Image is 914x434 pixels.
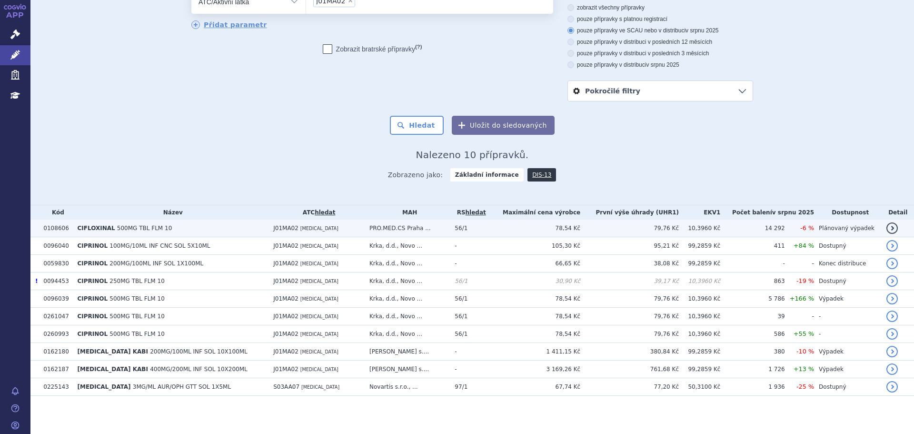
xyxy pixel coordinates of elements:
[679,255,720,273] td: 99,2859 Kč
[39,325,72,343] td: 0260993
[814,308,882,325] td: -
[814,255,882,273] td: Konec distribuce
[488,220,580,237] td: 78,54 Kč
[679,220,720,237] td: 10,3960 Kč
[679,378,720,396] td: 50,3100 Kč
[814,361,882,378] td: Výpadek
[77,260,108,267] span: CIPRINOL
[39,378,72,396] td: 0225143
[794,242,814,249] span: +84 %
[390,116,444,135] button: Hledat
[814,378,882,396] td: Dostupný
[133,384,231,390] span: 3MG/ML AUR/OPH GTT SOL 1X5ML
[365,325,450,343] td: Krka, d.d., Novo ...
[273,313,298,320] span: J01MA02
[794,330,814,337] span: +55 %
[452,116,555,135] button: Uložit do sledovaných
[323,44,422,54] label: Zobrazit bratrské přípravky
[580,237,679,255] td: 95,21 Kč
[679,237,720,255] td: 99,2859 Kč
[77,295,108,302] span: CIPRINOL
[365,290,450,308] td: Krka, d.d., Novo ...
[150,366,248,373] span: 400MG/200ML INF SOL 10X200ML
[77,242,108,249] span: CIPRINOL
[300,226,338,231] span: [MEDICAL_DATA]
[886,258,898,269] a: detail
[567,38,753,46] label: pouze přípravky v distribuci v posledních 12 měsících
[567,50,753,57] label: pouze přípravky v distribuci v posledních 3 měsících
[567,4,753,11] label: zobrazit všechny přípravky
[365,361,450,378] td: [PERSON_NAME] s....
[273,278,298,284] span: J01MA02
[679,205,720,220] th: EKV1
[301,384,339,390] span: [MEDICAL_DATA]
[150,348,248,355] span: 200MG/100ML INF SOL 10X100ML
[77,225,115,232] span: CIFLOXINAL
[273,384,299,390] span: S03AA07
[790,295,814,302] span: +166 %
[886,240,898,252] a: detail
[886,293,898,304] a: detail
[365,255,450,273] td: Krka, d.d., Novo ...
[39,255,72,273] td: 0059830
[580,361,679,378] td: 761,68 Kč
[466,209,486,216] a: hledat
[109,242,210,249] span: 100MG/10ML INF CNC SOL 5X10ML
[679,361,720,378] td: 99,2859 Kč
[268,205,365,220] th: ATC
[77,366,148,373] span: [MEDICAL_DATA] KABI
[117,225,172,232] span: 500MG TBL FLM 10
[365,237,450,255] td: Krka, d.d., Novo ...
[39,308,72,325] td: 0261047
[580,308,679,325] td: 79,76 Kč
[488,205,580,220] th: Maximální cena výrobce
[77,348,148,355] span: [MEDICAL_DATA] KABI
[685,27,718,34] span: v srpnu 2025
[814,273,882,290] td: Dostupný
[77,331,108,337] span: CIPRINOL
[814,343,882,361] td: Výpadek
[679,308,720,325] td: 10,3960 Kč
[796,277,814,284] span: -19 %
[273,348,298,355] span: J01MA02
[646,61,679,68] span: v srpnu 2025
[450,168,524,182] strong: Základní informace
[814,205,882,220] th: Dostupnost
[720,205,814,220] th: Počet balení
[488,237,580,255] td: 105,30 Kč
[720,273,785,290] td: 863
[365,273,450,290] td: Krka, d.d., Novo ...
[300,349,338,354] span: [MEDICAL_DATA]
[580,220,679,237] td: 79,76 Kč
[772,209,814,216] span: v srpnu 2025
[300,296,338,302] span: [MEDICAL_DATA]
[109,313,164,320] span: 500MG TBL FLM 10
[450,237,488,255] td: -
[814,237,882,255] td: Dostupný
[720,308,785,325] td: 39
[679,343,720,361] td: 99,2859 Kč
[455,278,467,284] span: 56/1
[814,220,882,237] td: Plánovaný výpadek
[785,308,814,325] td: -
[882,205,914,220] th: Detail
[455,225,467,232] span: 56/1
[567,27,753,34] label: pouze přípravky ve SCAU nebo v distribuci
[39,343,72,361] td: 0162180
[315,209,335,216] a: hledat
[39,237,72,255] td: 0096040
[39,361,72,378] td: 0162187
[580,290,679,308] td: 79,76 Kč
[300,279,338,284] span: [MEDICAL_DATA]
[109,295,164,302] span: 500MG TBL FLM 10
[800,224,814,232] span: -6 %
[415,44,422,50] abbr: (?)
[450,205,488,220] th: RS
[488,361,580,378] td: 3 169,26 Kč
[488,290,580,308] td: 78,54 Kč
[580,205,679,220] th: První výše úhrady (UHR1)
[300,243,338,249] span: [MEDICAL_DATA]
[388,168,443,182] span: Zobrazeno jako:
[300,367,338,372] span: [MEDICAL_DATA]
[365,378,450,396] td: Novartis s.r.o., ...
